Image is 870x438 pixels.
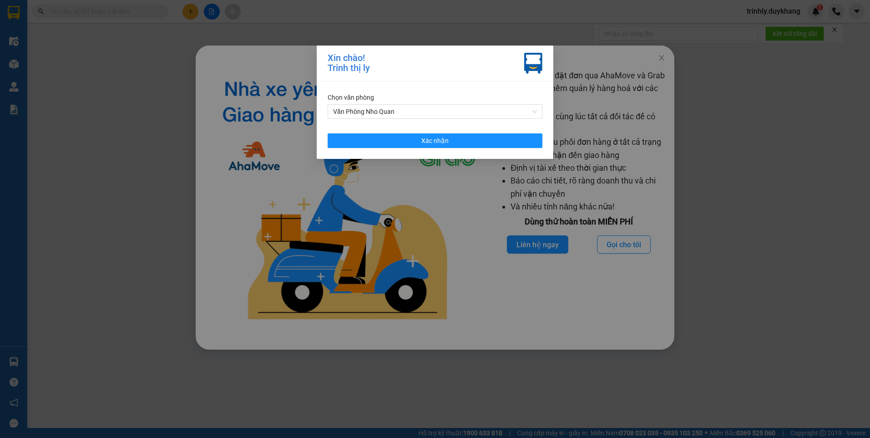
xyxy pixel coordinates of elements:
[328,92,542,102] div: Chọn văn phòng
[328,133,542,148] button: Xác nhận
[421,136,449,146] span: Xác nhận
[333,105,537,118] span: Văn Phòng Nho Quan
[524,53,542,74] img: vxr-icon
[328,53,370,74] div: Xin chào! Trinh thị ly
